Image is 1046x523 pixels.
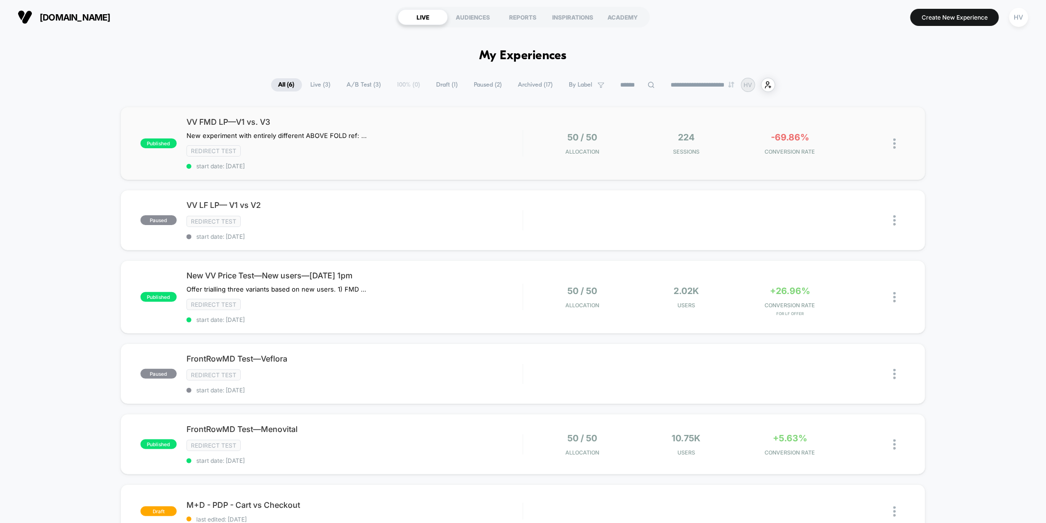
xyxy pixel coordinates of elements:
div: ACADEMY [598,9,648,25]
button: Create New Experience [910,9,999,26]
span: published [140,439,177,449]
span: published [140,138,177,148]
span: start date: [DATE] [186,162,523,170]
span: start date: [DATE] [186,316,523,323]
button: [DOMAIN_NAME] [15,9,114,25]
span: Redirect Test [186,299,241,310]
span: 224 [678,132,695,142]
img: close [893,439,896,450]
span: Allocation [566,148,600,155]
span: +5.63% [773,433,807,443]
span: New VV Price Test—New users—[DATE] 1pm [186,271,523,280]
span: for LF Offer [741,311,839,316]
span: paused [140,369,177,379]
span: 50 / 50 [568,433,598,443]
img: close [893,292,896,302]
span: VV LF LP— V1 vs V2 [186,200,523,210]
span: By Label [569,81,593,89]
div: AUDIENCES [448,9,498,25]
div: REPORTS [498,9,548,25]
span: Redirect Test [186,369,241,381]
div: HV [1009,8,1028,27]
div: LIVE [398,9,448,25]
span: Redirect Test [186,440,241,451]
img: Visually logo [18,10,32,24]
img: close [893,138,896,149]
span: Sessions [637,148,736,155]
span: paused [140,215,177,225]
span: start date: [DATE] [186,457,523,464]
p: HV [744,81,752,89]
span: FrontRowMD Test—Menovital [186,424,523,434]
span: A/B Test ( 3 ) [340,78,389,91]
span: CONVERSION RATE [741,449,839,456]
span: Archived ( 17 ) [511,78,560,91]
span: 10.75k [672,433,701,443]
span: Redirect Test [186,145,241,157]
span: Redirect Test [186,216,241,227]
span: CONVERSION RATE [741,302,839,309]
span: CONVERSION RATE [741,148,839,155]
h1: My Experiences [479,49,567,63]
span: +26.96% [770,286,810,296]
img: close [893,369,896,379]
span: Live ( 3 ) [303,78,338,91]
span: VV FMD LP—V1 vs. V3 [186,117,523,127]
button: HV [1006,7,1031,27]
span: published [140,292,177,302]
span: [DOMAIN_NAME] [40,12,111,23]
span: start date: [DATE] [186,387,523,394]
span: Allocation [566,302,600,309]
span: New experiment with entirely different ABOVE FOLD ref: Notion 'New LP Build - [DATE]' — Versus or... [186,132,368,139]
span: -69.86% [771,132,809,142]
span: 50 / 50 [568,132,598,142]
span: start date: [DATE] [186,233,523,240]
span: FrontRowMD Test—Veflora [186,354,523,364]
span: Draft ( 1 ) [429,78,465,91]
span: Users [637,302,736,309]
span: 2.02k [674,286,699,296]
div: INSPIRATIONS [548,9,598,25]
span: Offer trialling three variants based on new users. 1) FMD (existing product with FrontrowMD badge... [186,285,368,293]
span: Users [637,449,736,456]
span: Paused ( 2 ) [467,78,510,91]
span: M+D - PDP - Cart vs Checkout [186,500,523,510]
span: Allocation [566,449,600,456]
img: close [893,506,896,517]
span: last edited: [DATE] [186,516,523,523]
img: end [728,82,734,88]
span: 50 / 50 [568,286,598,296]
span: All ( 6 ) [271,78,302,91]
span: draft [140,506,177,516]
img: close [893,215,896,226]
